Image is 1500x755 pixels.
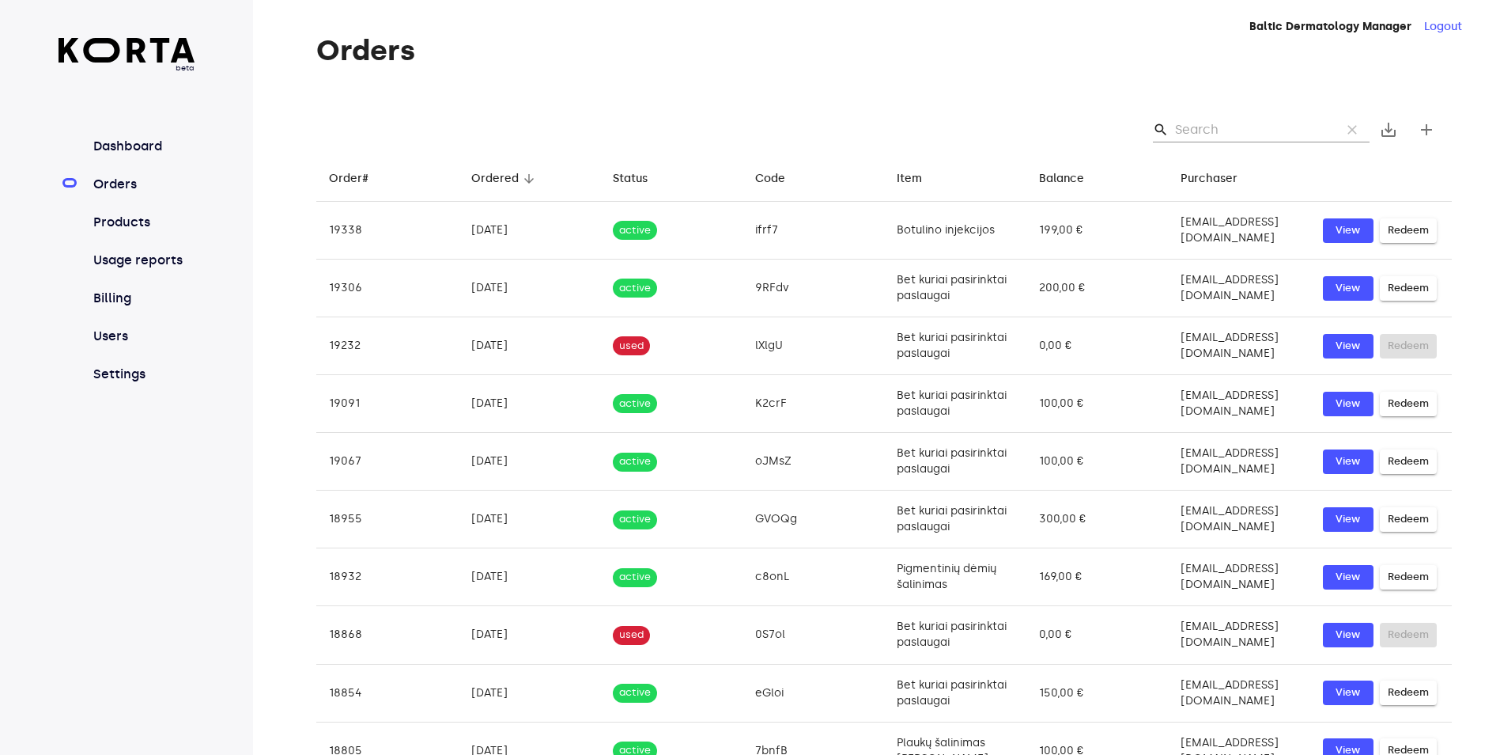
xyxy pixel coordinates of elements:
[90,137,195,156] a: Dashboard
[459,491,601,548] td: [DATE]
[1168,664,1310,722] td: [EMAIL_ADDRESS][DOMAIN_NAME]
[613,512,657,527] span: active
[742,317,885,375] td: lXlgU
[613,628,650,643] span: used
[90,289,195,308] a: Billing
[884,202,1026,260] td: Botulino injekcijos
[1380,681,1437,705] button: Redeem
[1026,202,1169,260] td: 199,00 €
[1323,450,1373,474] button: View
[1026,260,1169,317] td: 200,00 €
[1168,606,1310,664] td: [EMAIL_ADDRESS][DOMAIN_NAME]
[742,202,885,260] td: ifrf7
[459,548,601,606] td: [DATE]
[884,606,1026,664] td: Bet kuriai pasirinktai paslaugai
[1323,276,1373,301] a: View
[1380,276,1437,301] button: Redeem
[884,317,1026,375] td: Bet kuriai pasirinktai paslaugai
[1331,684,1366,702] span: View
[90,327,195,346] a: Users
[1331,222,1366,240] span: View
[1323,623,1373,647] a: View
[1323,681,1373,705] button: View
[471,169,539,188] span: Ordered
[1380,392,1437,416] button: Redeem
[1323,565,1373,590] button: View
[1388,453,1429,471] span: Redeem
[1388,222,1429,240] span: Redeem
[1026,606,1169,664] td: 0,00 €
[742,491,885,548] td: GVOQg
[459,260,601,317] td: [DATE]
[613,223,657,238] span: active
[1424,19,1462,35] button: Logout
[1331,626,1366,644] span: View
[613,281,657,296] span: active
[613,339,650,354] span: used
[742,433,885,491] td: oJMsZ
[316,260,459,317] td: 19306
[742,548,885,606] td: c8onL
[90,175,195,194] a: Orders
[59,38,195,74] a: beta
[90,213,195,232] a: Products
[1388,279,1429,298] span: Redeem
[90,251,195,270] a: Usage reports
[1388,510,1429,529] span: Redeem
[471,169,519,188] div: Ordered
[613,685,657,700] span: active
[1168,375,1310,433] td: [EMAIL_ADDRESS][DOMAIN_NAME]
[1331,395,1366,413] span: View
[613,396,657,412] span: active
[459,664,601,722] td: [DATE]
[1168,548,1310,606] td: [EMAIL_ADDRESS][DOMAIN_NAME]
[459,606,601,664] td: [DATE]
[1026,664,1169,722] td: 150,00 €
[1380,507,1437,532] button: Redeem
[1175,117,1328,142] input: Search
[1380,218,1437,243] button: Redeem
[316,664,459,722] td: 18854
[1168,202,1310,260] td: [EMAIL_ADDRESS][DOMAIN_NAME]
[316,35,1452,66] h1: Orders
[1026,433,1169,491] td: 100,00 €
[1331,453,1366,471] span: View
[329,169,389,188] span: Order#
[1380,565,1437,590] button: Redeem
[884,433,1026,491] td: Bet kuriai pasirinktai paslaugai
[613,570,657,585] span: active
[59,63,195,74] span: beta
[316,317,459,375] td: 19232
[1417,120,1436,139] span: add
[1168,317,1310,375] td: [EMAIL_ADDRESS][DOMAIN_NAME]
[897,169,943,188] span: Item
[1388,684,1429,702] span: Redeem
[329,169,368,188] div: Order#
[459,433,601,491] td: [DATE]
[59,38,195,63] img: Korta
[755,169,806,188] span: Code
[742,260,885,317] td: 9RFdv
[742,375,885,433] td: K2crF
[1039,169,1105,188] span: Balance
[316,433,459,491] td: 19067
[884,548,1026,606] td: Pigmentinių dėmių šalinimas
[1323,334,1373,359] button: View
[1388,568,1429,586] span: Redeem
[1370,111,1407,149] button: Export
[884,664,1026,722] td: Bet kuriai pasirinktai paslaugai
[1153,122,1169,138] span: Search
[742,606,885,664] td: 0S7ol
[1331,568,1366,586] span: View
[90,365,195,384] a: Settings
[1168,260,1310,317] td: [EMAIL_ADDRESS][DOMAIN_NAME]
[1323,507,1373,532] button: View
[1168,491,1310,548] td: [EMAIL_ADDRESS][DOMAIN_NAME]
[459,202,601,260] td: [DATE]
[1323,392,1373,416] a: View
[1331,337,1366,355] span: View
